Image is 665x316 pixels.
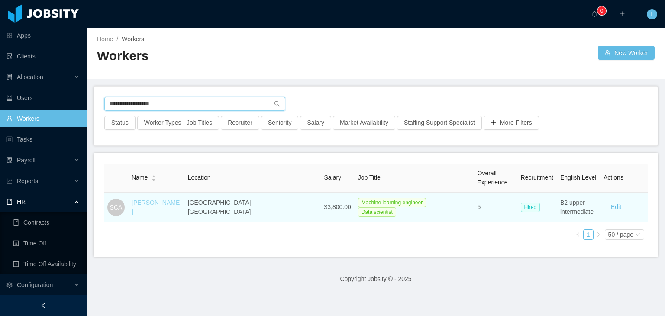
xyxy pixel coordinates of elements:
button: icon: plusMore Filters [484,116,539,130]
span: Job Title [358,174,381,181]
span: English Level [560,174,596,181]
i: icon: book [6,199,13,205]
a: icon: robotUsers [6,89,80,106]
span: Salary [324,174,341,181]
td: 5 [474,193,517,222]
span: Configuration [17,281,53,288]
span: Allocation [17,74,43,81]
li: 1 [583,229,594,240]
li: Next Page [594,229,604,240]
button: Seniority [261,116,298,130]
span: / [116,35,118,42]
div: Sort [151,174,156,180]
button: Worker Types - Job Titles [137,116,219,130]
i: icon: line-chart [6,178,13,184]
div: 50 / page [608,230,633,239]
button: Recruiter [221,116,259,130]
span: L [650,9,654,19]
i: icon: caret-up [152,174,156,177]
button: Status [104,116,136,130]
i: icon: bell [591,11,597,17]
i: icon: file-protect [6,157,13,163]
footer: Copyright Jobsity © - 2025 [87,264,665,294]
span: Recruitment [521,174,553,181]
button: Market Availability [333,116,395,130]
a: icon: appstoreApps [6,27,80,44]
a: icon: userWorkers [6,110,80,127]
a: icon: profileTime Off Availability [13,255,80,273]
a: icon: auditClients [6,48,80,65]
i: icon: left [575,232,581,237]
button: icon: usergroup-addNew Worker [598,46,655,60]
span: HR [17,198,26,205]
a: 1 [584,230,593,239]
a: Home [97,35,113,42]
a: icon: profileTime Off [13,235,80,252]
span: $3,800.00 [324,203,351,210]
a: [PERSON_NAME] [132,199,180,215]
span: Hired [521,203,540,212]
i: icon: right [596,232,601,237]
span: Machine learning engineer [358,198,426,207]
a: Edit [611,203,621,210]
td: [GEOGRAPHIC_DATA] - [GEOGRAPHIC_DATA] [184,193,321,222]
span: Data scientist [358,207,396,217]
span: Overall Experience [478,170,508,186]
a: icon: bookContracts [13,214,80,231]
span: Name [132,173,148,182]
span: Actions [604,174,623,181]
span: Reports [17,177,38,184]
td: B2 upper intermediate [557,193,600,222]
li: Previous Page [573,229,583,240]
button: Staffing Support Specialist [397,116,482,130]
span: Payroll [17,157,36,164]
span: SCA [110,199,123,216]
i: icon: search [274,101,280,107]
button: Salary [300,116,331,130]
a: icon: profileTasks [6,131,80,148]
i: icon: down [635,232,640,238]
sup: 0 [597,6,606,15]
i: icon: setting [6,282,13,288]
span: Workers [122,35,144,42]
i: icon: plus [619,11,625,17]
i: icon: solution [6,74,13,80]
i: icon: caret-down [152,177,156,180]
h2: Workers [97,47,376,65]
span: Location [188,174,211,181]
